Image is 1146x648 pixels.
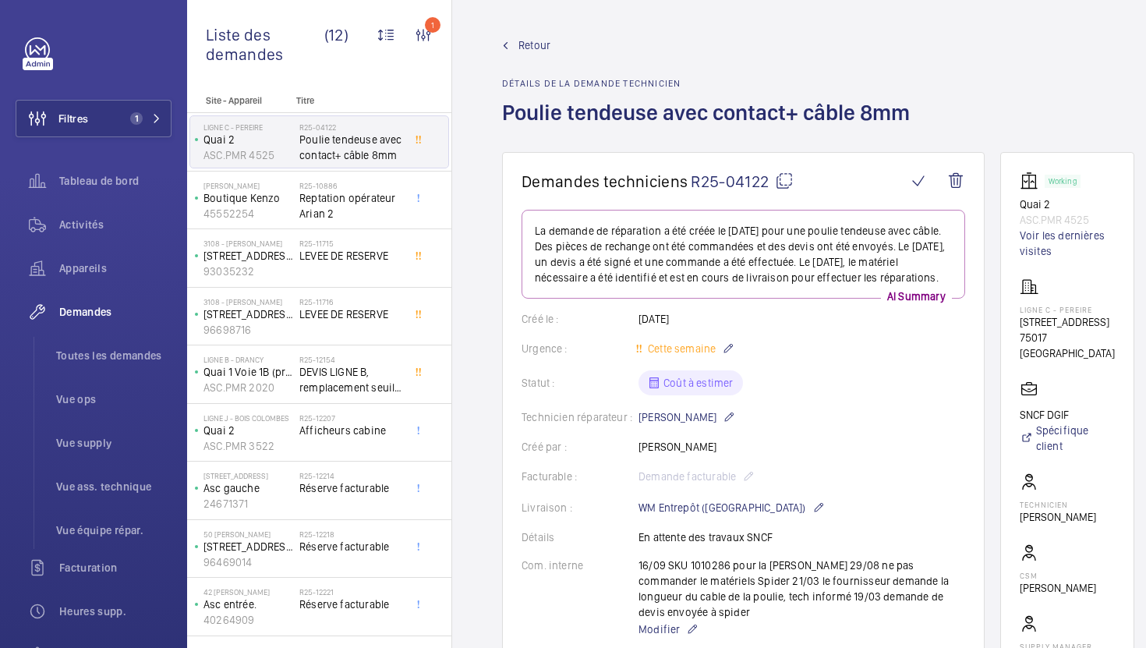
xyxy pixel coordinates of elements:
span: Activités [59,217,172,232]
p: 96698716 [203,322,293,338]
span: Cette semaine [645,342,716,355]
p: 40264909 [203,612,293,628]
span: LEVEE DE RESERVE [299,306,402,322]
span: Vue supply [56,435,172,451]
p: Ligne J - BOIS COLOMBES [203,413,293,423]
a: Voir les dernières visites [1020,228,1115,259]
span: Poulie tendeuse avec contact+ câble 8mm [299,132,402,163]
span: Retour [518,37,550,53]
h2: R25-12154 [299,355,402,364]
span: R25-04122 [691,172,794,191]
span: Vue équipe répar. [56,522,172,538]
span: 1 [130,112,143,125]
p: [STREET_ADDRESS] [203,471,293,480]
span: Filtres [58,111,88,126]
p: [PERSON_NAME] [203,181,293,190]
h2: R25-12214 [299,471,402,480]
span: Réserve facturable [299,539,402,554]
p: Asc gauche [203,480,293,496]
p: Quai 2 [203,132,293,147]
p: 96469014 [203,554,293,570]
p: [PERSON_NAME] [638,408,735,427]
p: Technicien [1020,500,1096,509]
p: Working [1049,179,1077,184]
a: Spécifique client [1020,423,1115,454]
p: [STREET_ADDRESS] Rollin [203,306,293,322]
p: 75017 [GEOGRAPHIC_DATA] [1020,330,1115,361]
p: Boutique Kenzo [203,190,293,206]
span: Tableau de bord [59,173,172,189]
span: Modifier [638,621,680,637]
p: 93035232 [203,264,293,279]
span: Facturation [59,560,172,575]
span: Vue ass. technique [56,479,172,494]
span: Heures supp. [59,604,172,619]
h2: R25-11716 [299,297,402,306]
p: SNCF DGIF [1020,407,1115,423]
p: ASC.PMR 4525 [1020,212,1115,228]
h2: R25-11715 [299,239,402,248]
p: Quai 2 [1020,197,1115,212]
h2: R25-04122 [299,122,402,132]
p: Quai 1 Voie 1B (province) [203,364,293,380]
p: [PERSON_NAME] [1020,509,1096,525]
p: 42 [PERSON_NAME] [203,587,293,597]
p: LIGNE B - DRANCY [203,355,293,364]
p: Site - Appareil [187,95,290,106]
p: 50 [PERSON_NAME] [203,529,293,539]
h1: Poulie tendeuse avec contact+ câble 8mm [502,98,919,152]
p: 3108 - [PERSON_NAME] [203,239,293,248]
span: Reptation opérateur Arian 2 [299,190,402,221]
p: Titre [296,95,399,106]
p: [PERSON_NAME] [1020,580,1096,596]
p: WM Entrepôt ([GEOGRAPHIC_DATA]) [638,498,825,517]
p: AI Summary [881,289,952,304]
p: [STREET_ADDRESS][PERSON_NAME] [203,248,293,264]
h2: R25-12207 [299,413,402,423]
p: ASC.PMR 3522 [203,438,293,454]
span: Liste des demandes [206,25,324,64]
p: Quai 2 [203,423,293,438]
span: Réserve facturable [299,480,402,496]
h2: Détails de la demande technicien [502,78,919,89]
span: Afficheurs cabine [299,423,402,438]
p: ASC.PMR 4525 [203,147,293,163]
span: Demandes techniciens [522,172,688,191]
p: Asc entrée. [203,597,293,612]
h2: R25-12218 [299,529,402,539]
button: Filtres1 [16,100,172,137]
p: ASC.PMR 2020 [203,380,293,395]
p: 45552254 [203,206,293,221]
span: DEVIS LIGNE B, remplacement seuil, tôle chasse pied et rail [299,364,402,395]
p: 3108 - [PERSON_NAME] [203,297,293,306]
p: La demande de réparation a été créée le [DATE] pour une poulie tendeuse avec câble. Des pièces de... [535,223,952,285]
img: elevator.svg [1020,172,1045,190]
p: [STREET_ADDRESS] [1020,314,1115,330]
span: Toutes les demandes [56,348,172,363]
p: Ligne C - PEREIRE [203,122,293,132]
p: Ligne C - PEREIRE [1020,305,1115,314]
span: Réserve facturable [299,597,402,612]
span: Appareils [59,260,172,276]
p: [STREET_ADDRESS][PERSON_NAME] [203,539,293,554]
span: Vue ops [56,391,172,407]
p: 24671371 [203,496,293,512]
h2: R25-12221 [299,587,402,597]
p: CSM [1020,571,1096,580]
h2: R25-10886 [299,181,402,190]
span: LEVEE DE RESERVE [299,248,402,264]
span: Demandes [59,304,172,320]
